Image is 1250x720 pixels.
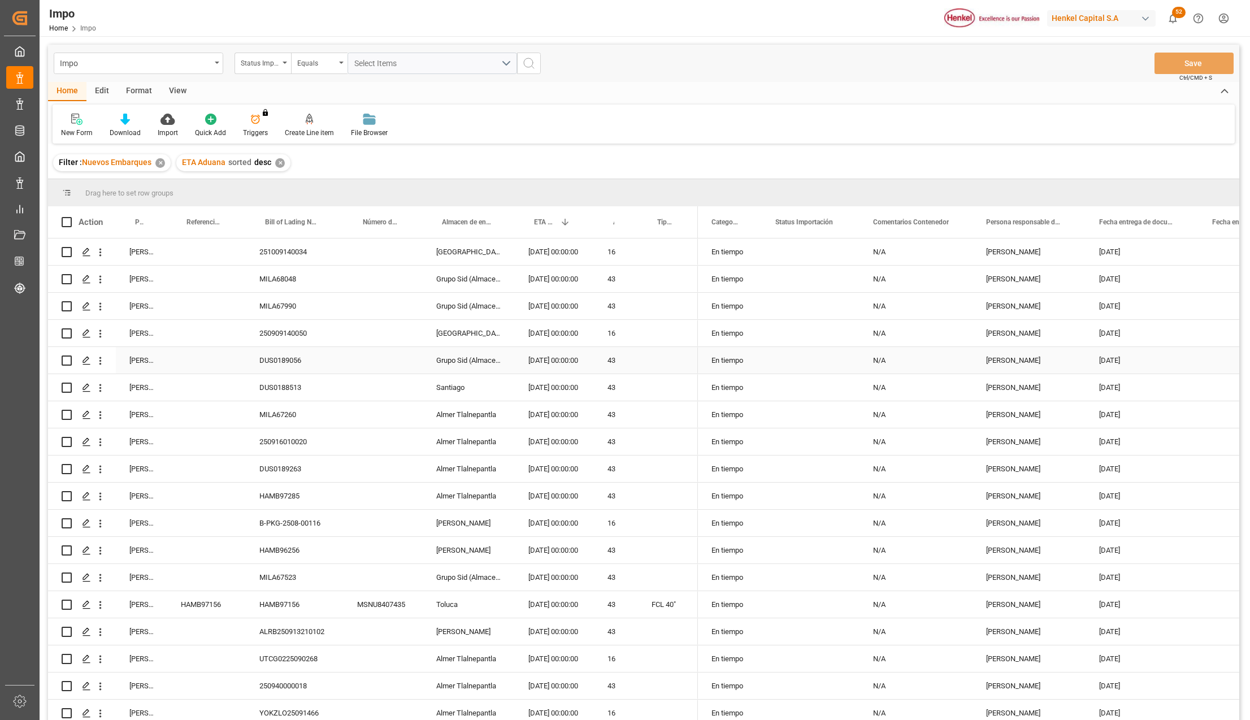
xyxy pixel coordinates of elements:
div: [DATE] [1086,266,1199,292]
span: 52 [1172,7,1186,18]
div: [PERSON_NAME] [116,456,167,482]
div: [PERSON_NAME] [973,591,1086,618]
div: Press SPACE to select this row. [48,238,698,266]
div: En tiempo [698,456,762,482]
div: View [160,82,195,101]
button: open menu [348,53,517,74]
div: Almer Tlalnepantla [423,456,515,482]
span: Almacen de entrega [442,218,491,226]
div: N/A [860,564,973,591]
div: N/A [860,456,973,482]
span: Comentarios Contenedor [873,218,949,226]
div: Press SPACE to select this row. [48,320,698,347]
div: Press SPACE to select this row. [48,537,698,564]
div: Grupo Sid (Almacenaje y Distribucion AVIOR) [423,293,515,319]
div: Press SPACE to select this row. [48,401,698,428]
div: Impo [60,55,211,70]
span: Tipo de Carga (LCL/FCL) [657,218,674,226]
div: Press SPACE to select this row. [48,293,698,320]
div: [DATE] 00:00:00 [515,645,594,672]
div: [GEOGRAPHIC_DATA] [423,238,515,265]
div: En tiempo [698,293,762,319]
div: [PERSON_NAME] [973,374,1086,401]
div: [PERSON_NAME] [973,537,1086,563]
div: N/A [860,238,973,265]
div: ALRB250913210102 [246,618,344,645]
div: Henkel Capital S.A [1047,10,1156,27]
div: En tiempo [698,374,762,401]
div: Press SPACE to select this row. [48,564,698,591]
div: New Form [61,128,93,138]
div: En tiempo [698,645,762,672]
div: Almer Tlalnepantla [423,483,515,509]
div: Quick Add [195,128,226,138]
div: [PERSON_NAME] [116,510,167,536]
span: Persona responsable de seguimiento [135,218,144,226]
div: 43 [594,347,638,374]
div: [PERSON_NAME] [116,320,167,346]
div: UTCG0225090268 [246,645,344,672]
div: Import [158,128,178,138]
div: Santiago [423,374,515,401]
div: [PERSON_NAME] [973,401,1086,428]
div: HAMB96256 [246,537,344,563]
div: 16 [594,320,638,346]
div: 43 [594,401,638,428]
div: B-PKG-2508-00116 [246,510,344,536]
div: [DATE] 00:00:00 [515,673,594,699]
div: [PERSON_NAME] [116,293,167,319]
div: 43 [594,374,638,401]
div: Action [79,217,103,227]
a: Home [49,24,68,32]
span: Drag here to set row groups [85,189,173,197]
div: En tiempo [698,537,762,563]
div: [DATE] 00:00:00 [515,428,594,455]
span: Referencia Leschaco [186,218,222,226]
span: ETA Aduana [182,158,225,167]
div: [PERSON_NAME] [973,564,1086,591]
div: [PERSON_NAME] [973,293,1086,319]
div: 43 [594,564,638,591]
div: 43 [594,673,638,699]
div: [GEOGRAPHIC_DATA] [423,320,515,346]
span: Ctrl/CMD + S [1179,73,1212,82]
div: [PERSON_NAME] [116,564,167,591]
div: Edit [86,82,118,101]
div: [PERSON_NAME] [116,591,167,618]
div: [DATE] 00:00:00 [515,510,594,536]
div: ✕ [155,158,165,168]
button: open menu [291,53,348,74]
div: [DATE] [1086,645,1199,672]
div: Press SPACE to select this row. [48,673,698,700]
div: [DATE] [1086,320,1199,346]
div: HAMB97156 [167,591,246,618]
div: [PERSON_NAME] [973,347,1086,374]
span: Persona responsable de la importacion [986,218,1062,226]
div: Press SPACE to select this row. [48,483,698,510]
div: [PERSON_NAME] [116,401,167,428]
div: Toluca [423,591,515,618]
div: [DATE] [1086,483,1199,509]
div: MILA68048 [246,266,344,292]
div: [DATE] [1086,564,1199,591]
div: Press SPACE to select this row. [48,591,698,618]
div: DUS0189056 [246,347,344,374]
div: [PERSON_NAME] [423,537,515,563]
div: [DATE] [1086,401,1199,428]
div: MSNU8407435 [344,591,423,618]
div: En tiempo [698,238,762,265]
div: N/A [860,320,973,346]
div: En tiempo [698,510,762,536]
div: En tiempo [698,428,762,455]
div: En tiempo [698,564,762,591]
div: [PERSON_NAME] [116,266,167,292]
div: Grupo Sid (Almacenaje y Distribucion AVIOR) [423,347,515,374]
div: [DATE] [1086,428,1199,455]
div: 43 [594,293,638,319]
div: Home [48,82,86,101]
div: [DATE] 00:00:00 [515,618,594,645]
button: search button [517,53,541,74]
div: N/A [860,537,973,563]
div: FCL 40" [638,591,698,618]
div: DUS0189263 [246,456,344,482]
